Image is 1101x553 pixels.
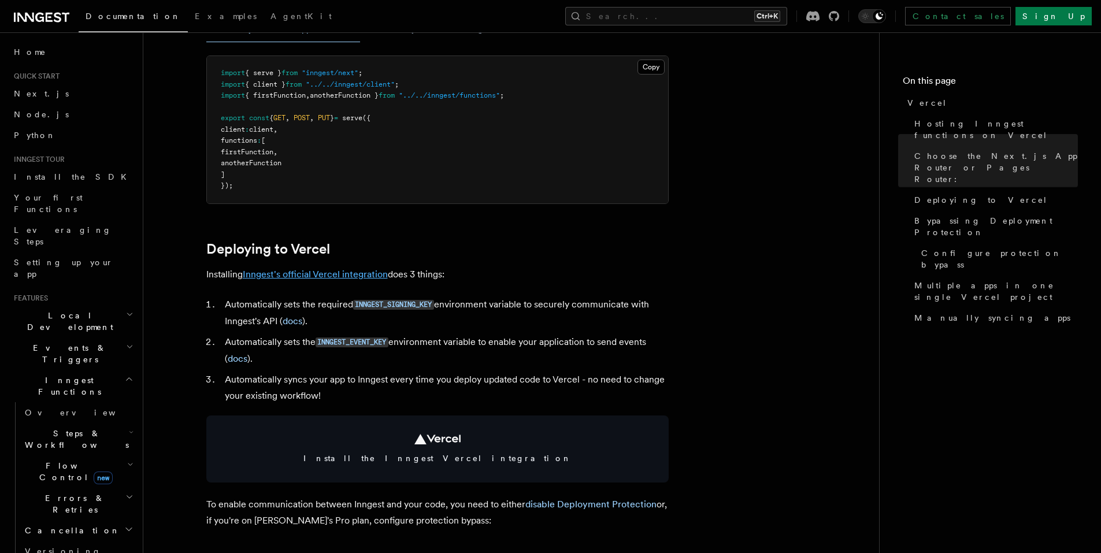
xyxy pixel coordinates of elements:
code: INNGEST_SIGNING_KEY [353,300,434,310]
span: POST [294,114,310,122]
a: Next.js [9,83,136,104]
span: ({ [362,114,370,122]
button: Inngest Functions [9,370,136,402]
span: from [281,69,298,77]
span: Leveraging Steps [14,225,112,246]
span: export [221,114,245,122]
span: serve [342,114,362,122]
span: Examples [195,12,257,21]
span: AgentKit [270,12,332,21]
span: firstFunction [221,148,273,156]
span: Features [9,294,48,303]
a: docs [283,316,302,326]
a: docs [228,353,247,364]
a: Choose the Next.js App Router or Pages Router: [910,146,1078,190]
a: Documentation [79,3,188,32]
span: Cancellation [20,525,120,536]
span: Overview [25,408,144,417]
span: from [286,80,302,88]
p: To enable communication between Inngest and your code, you need to either or, if you're on [PERSO... [206,496,669,529]
a: AgentKit [264,3,339,31]
kbd: Ctrl+K [754,10,780,22]
a: Sign Up [1015,7,1092,25]
a: Configure protection bypass [917,243,1078,275]
code: INNGEST_EVENT_KEY [316,337,388,347]
button: Cancellation [20,520,136,541]
span: Install the SDK [14,172,134,181]
span: ; [500,91,504,99]
span: { serve } [245,69,281,77]
button: Events & Triggers [9,337,136,370]
span: import [221,80,245,88]
span: Python [14,131,56,140]
span: [ [261,136,265,144]
a: Examples [188,3,264,31]
span: anotherFunction [221,159,281,167]
h4: On this page [903,74,1078,92]
li: Automatically syncs your app to Inngest every time you deploy updated code to Vercel - no need to... [221,372,669,404]
span: Inngest Functions [9,374,125,398]
span: PUT [318,114,330,122]
span: functions [221,136,257,144]
a: Install the Inngest Vercel integration [206,415,669,483]
a: Leveraging Steps [9,220,136,252]
span: Steps & Workflows [20,428,129,451]
li: Automatically sets the required environment variable to securely communicate with Inngest's API ( ). [221,296,669,329]
span: anotherFunction } [310,91,379,99]
span: Home [14,46,46,58]
span: , [286,114,290,122]
a: Your first Functions [9,187,136,220]
span: Configure protection bypass [921,247,1078,270]
span: Events & Triggers [9,342,126,365]
span: client [221,125,245,133]
a: INNGEST_SIGNING_KEY [353,299,434,310]
a: Vercel [903,92,1078,113]
a: Contact sales [905,7,1011,25]
span: Next.js [14,89,69,98]
span: , [310,114,314,122]
button: Local Development [9,305,136,337]
span: : [257,136,261,144]
span: Manually syncing apps [914,312,1070,324]
a: INNGEST_EVENT_KEY [316,336,388,347]
button: Toggle dark mode [858,9,886,23]
span: Choose the Next.js App Router or Pages Router: [914,150,1078,185]
span: import [221,91,245,99]
span: new [94,472,113,484]
span: Documentation [86,12,181,21]
span: Vercel [907,97,947,109]
li: Automatically sets the environment variable to enable your application to send events ( ). [221,334,669,367]
span: ; [358,69,362,77]
span: Bypassing Deployment Protection [914,215,1078,238]
span: } [330,114,334,122]
span: Inngest tour [9,155,65,164]
a: Deploying to Vercel [206,241,330,257]
span: import [221,69,245,77]
span: Quick start [9,72,60,81]
a: Node.js [9,104,136,125]
span: Multiple apps in one single Vercel project [914,280,1078,303]
span: ] [221,170,225,179]
span: { firstFunction [245,91,306,99]
span: Hosting Inngest functions on Vercel [914,118,1078,141]
span: Node.js [14,110,69,119]
a: Inngest's official Vercel integration [243,269,388,280]
span: const [249,114,269,122]
span: GET [273,114,286,122]
span: , [306,91,310,99]
span: "inngest/next" [302,69,358,77]
span: { client } [245,80,286,88]
span: { [269,114,273,122]
a: Python [9,125,136,146]
span: Setting up your app [14,258,113,279]
span: Errors & Retries [20,492,125,515]
span: , [273,148,277,156]
a: Multiple apps in one single Vercel project [910,275,1078,307]
span: "../../inngest/client" [306,80,395,88]
span: Install the Inngest Vercel integration [220,452,655,464]
button: Search...Ctrl+K [565,7,787,25]
span: ; [395,80,399,88]
span: : [245,125,249,133]
a: Home [9,42,136,62]
span: Local Development [9,310,126,333]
